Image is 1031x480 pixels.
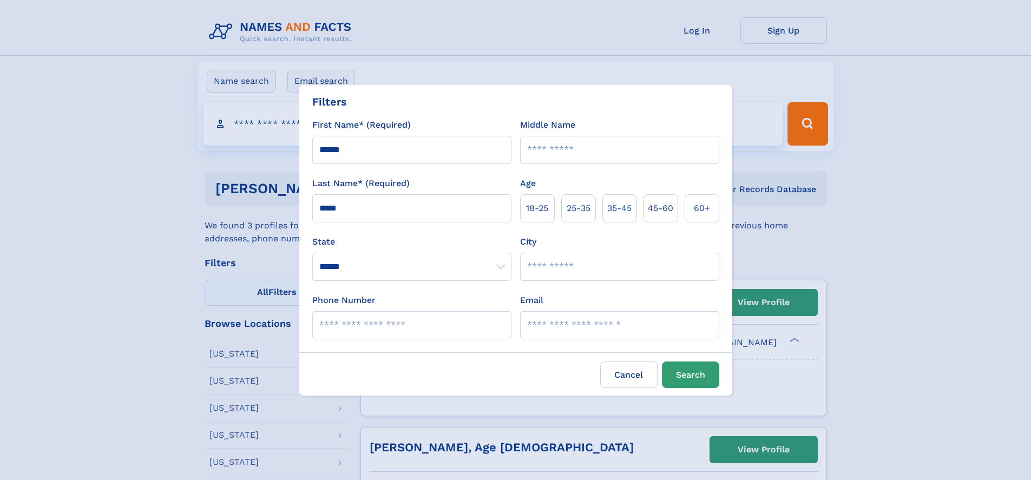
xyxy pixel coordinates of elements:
[520,294,543,307] label: Email
[600,361,658,388] label: Cancel
[662,361,719,388] button: Search
[520,235,536,248] label: City
[520,119,575,131] label: Middle Name
[607,202,632,215] span: 35‑45
[312,177,410,190] label: Last Name* (Required)
[312,235,511,248] label: State
[567,202,590,215] span: 25‑35
[526,202,548,215] span: 18‑25
[520,177,536,190] label: Age
[694,202,710,215] span: 60+
[312,94,347,110] div: Filters
[648,202,673,215] span: 45‑60
[312,294,376,307] label: Phone Number
[312,119,411,131] label: First Name* (Required)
